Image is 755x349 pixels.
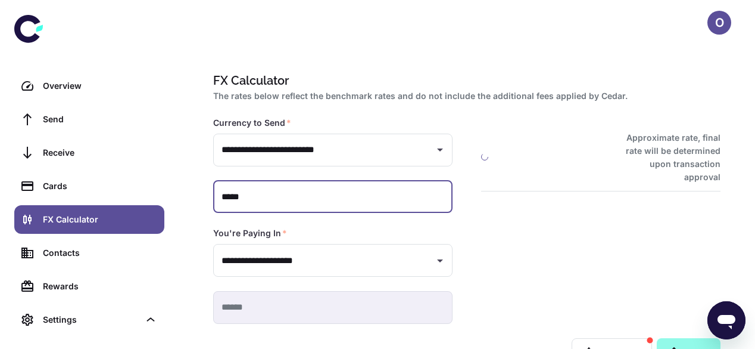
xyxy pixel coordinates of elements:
[43,213,157,226] div: FX Calculator
[14,138,164,167] a: Receive
[14,205,164,234] a: FX Calculator
[43,113,157,126] div: Send
[14,172,164,200] a: Cards
[43,79,157,92] div: Overview
[613,131,720,184] h6: Approximate rate, final rate will be determined upon transaction approval
[14,272,164,301] a: Rewards
[213,227,287,239] label: You're Paying In
[707,11,731,35] button: O
[432,141,448,158] button: Open
[43,280,157,293] div: Rewards
[14,239,164,267] a: Contacts
[14,105,164,134] a: Send
[432,252,448,269] button: Open
[213,117,291,129] label: Currency to Send
[43,146,157,159] div: Receive
[43,313,139,326] div: Settings
[14,305,164,334] div: Settings
[43,246,157,260] div: Contacts
[14,72,164,100] a: Overview
[213,72,716,89] h1: FX Calculator
[43,180,157,193] div: Cards
[707,301,745,339] iframe: Button to launch messaging window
